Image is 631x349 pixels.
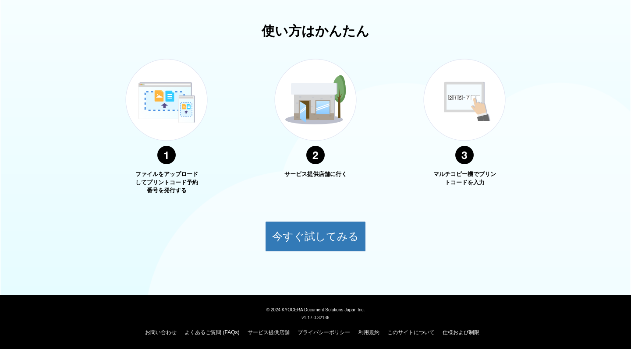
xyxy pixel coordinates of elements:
a: よくあるご質問 (FAQs) [184,329,239,335]
a: このサイトについて [387,329,435,335]
a: 利用規約 [358,329,379,335]
a: お問い合わせ [145,329,177,335]
span: © 2024 KYOCERA Document Solutions Japan Inc. [266,307,365,312]
a: 仕様および制限 [443,329,479,335]
button: 今すぐ試してみる [265,221,366,252]
a: サービス提供店舗 [248,329,290,335]
p: ファイルをアップロードしてプリントコード予約番号を発行する [134,170,199,195]
p: マルチコピー機でプリントコードを入力 [432,170,497,187]
p: サービス提供店舗に行く [283,170,348,179]
span: v1.17.0.32136 [301,315,329,320]
a: プライバシーポリシー [298,329,350,335]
